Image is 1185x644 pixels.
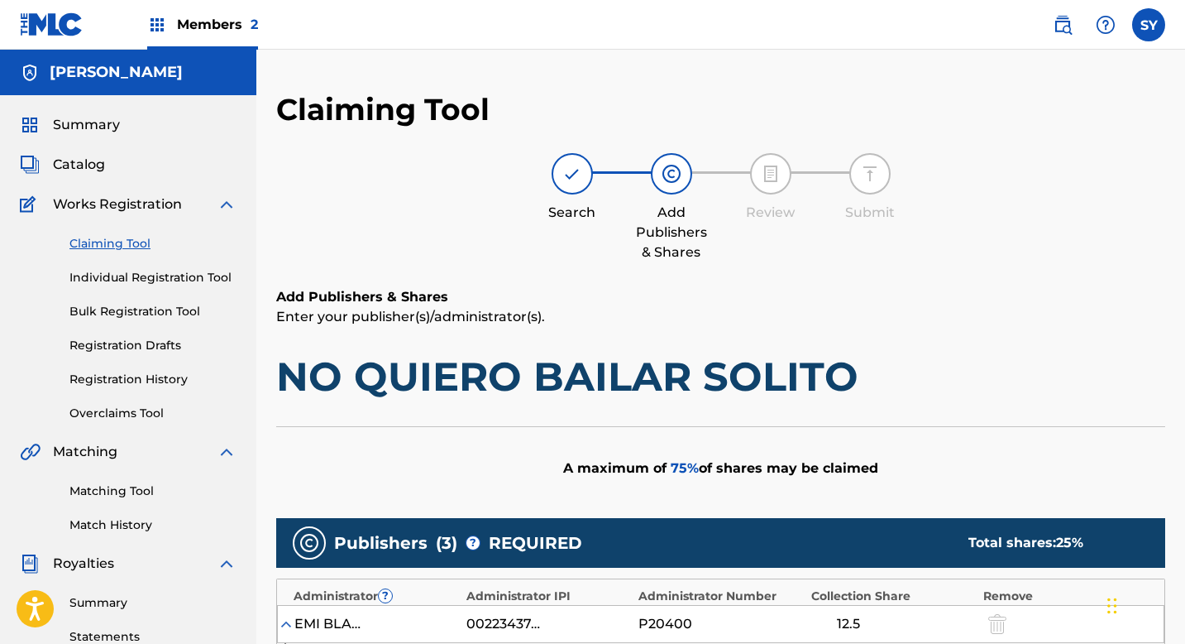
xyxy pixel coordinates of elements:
a: Registration History [69,371,237,388]
div: Review [729,203,812,223]
img: Accounts [20,63,40,83]
img: help [1096,15,1116,35]
div: Administrator IPI [466,588,631,605]
a: Matching Tool [69,483,237,500]
div: Drag [1107,581,1117,631]
iframe: Resource Center [1139,408,1185,541]
img: expand [217,195,237,214]
img: Royalties [20,554,40,574]
img: step indicator icon for Add Publishers & Shares [662,164,681,184]
img: step indicator icon for Search [562,164,582,184]
img: expand [217,554,237,574]
span: REQUIRED [489,531,582,555]
a: Registration Drafts [69,337,237,354]
a: Individual Registration Tool [69,269,237,286]
div: Remove [983,588,1148,605]
img: step indicator icon for Review [761,164,781,184]
span: Members [177,15,258,34]
a: Summary [69,594,237,612]
div: Add Publishers & Shares [630,203,713,262]
a: Bulk Registration Tool [69,303,237,320]
span: 75 % [671,460,699,476]
div: Administrator Number [638,588,803,605]
img: Matching [20,442,41,462]
iframe: Chat Widget [1102,565,1185,644]
img: Works Registration [20,195,41,214]
a: Claiming Tool [69,235,237,252]
img: publishers [299,533,319,553]
div: Administrator [294,588,458,605]
a: SummarySummary [20,115,120,135]
a: Overclaims Tool [69,405,237,422]
img: expand [217,442,237,462]
div: Submit [829,203,911,223]
a: Public Search [1046,8,1079,41]
h1: NO QUIERO BAILAR SOLITO [276,352,1165,401]
img: Summary [20,115,40,135]
div: Help [1089,8,1122,41]
h6: Add Publishers & Shares [276,287,1165,307]
span: Matching [53,442,117,462]
span: Publishers [334,531,428,555]
div: Total shares: [968,533,1132,553]
h5: Richard Bona [50,63,183,82]
img: expand-cell-toggle [278,616,294,632]
span: ? [466,536,480,550]
span: Catalog [53,155,105,175]
span: ? [379,589,392,603]
h2: Claiming Tool [276,91,490,128]
span: 2 [251,17,258,32]
a: CatalogCatalog [20,155,105,175]
img: step indicator icon for Submit [860,164,880,184]
img: Top Rightsholders [147,15,167,35]
div: A maximum of of shares may be claimed [276,426,1165,510]
span: ( 3 ) [436,531,457,555]
img: MLC Logo [20,12,84,36]
p: Enter your publisher(s)/administrator(s). [276,307,1165,327]
div: User Menu [1132,8,1165,41]
img: Catalog [20,155,40,175]
img: search [1053,15,1073,35]
div: Collection Share [811,588,976,605]
span: Royalties [53,554,114,574]
div: Search [531,203,614,223]
span: 25 % [1056,535,1083,550]
span: Summary [53,115,120,135]
span: Works Registration [53,195,182,214]
a: Match History [69,517,237,534]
